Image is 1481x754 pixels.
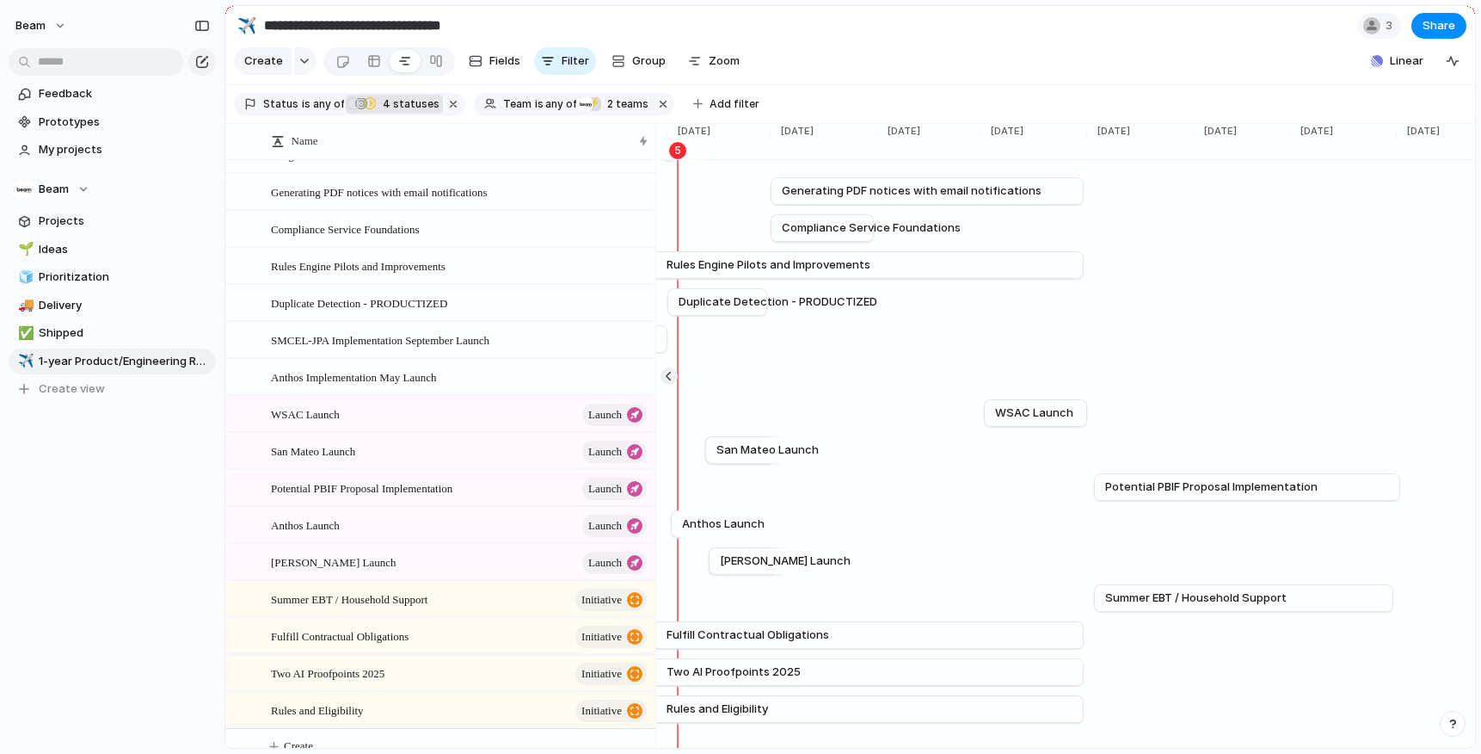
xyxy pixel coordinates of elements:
button: Beam [8,12,76,40]
span: Generating PDF notices with email notifications [782,182,1042,200]
span: launch [588,403,622,427]
span: Status [263,96,298,112]
span: Zoom [709,53,740,70]
span: Potential PBIF Proposal Implementation [271,478,452,498]
div: ✈️ [18,351,30,371]
span: Beam [39,181,69,198]
a: ✅Shipped [9,320,216,346]
button: ⚡2 teams [578,95,652,114]
span: Create view [39,380,105,398]
button: launch [582,552,647,574]
span: Beam [15,17,46,34]
button: Add filter [683,92,770,116]
span: initiative [581,662,622,686]
span: 4 [378,97,393,110]
span: Delivery [39,297,210,314]
span: Summer EBT / Household Support [271,589,427,609]
span: [PERSON_NAME] Launch [271,552,396,572]
span: Team [503,96,532,112]
a: WSAC Launch [995,400,1076,426]
span: launch [588,514,622,538]
div: 🌱Ideas [9,237,216,263]
span: [DATE] [771,124,819,139]
button: launch [582,515,647,537]
span: initiative [581,625,622,649]
span: initiative [581,699,622,723]
button: ✈️ [15,353,33,370]
span: Prioritization [39,269,210,286]
span: [DATE] [1087,124,1135,139]
button: isany of [532,95,581,114]
button: ✅ [15,324,33,342]
span: Group [632,53,666,70]
button: Filter [534,47,596,75]
a: Generating PDF notices with email notifications [782,178,1072,204]
button: launch [582,404,647,426]
span: San Mateo Launch [716,442,819,459]
span: Rules Engine Pilots and Improvements [271,256,446,275]
span: initiative [581,588,622,612]
span: Potential PBIF Proposal Implementation [1105,479,1318,496]
span: My projects [39,141,210,158]
span: [DATE] [667,124,716,139]
span: [DATE] [980,124,1029,139]
span: SMCEL-JPA Implementation September Launch [271,330,489,349]
span: Add filter [710,96,759,112]
span: Prototypes [39,114,210,131]
button: Zoom [681,47,747,75]
div: ✈️ [237,14,256,37]
div: 🧊 [18,268,30,287]
div: ✅ [18,324,30,343]
span: any of [310,96,344,112]
span: Anthos Launch [271,515,340,535]
button: Share [1411,13,1466,39]
span: 3 [1386,17,1398,34]
span: San Mateo Launch [271,441,355,460]
span: Fulfill Contractual Obligations [667,627,829,644]
a: 🧊Prioritization [9,264,216,290]
a: Prototypes [9,109,216,135]
button: launch [582,478,647,500]
span: Feedback [39,85,210,102]
span: is [302,96,310,112]
button: 🌱 [15,241,33,258]
button: initiative [575,700,647,722]
div: 5 [669,142,686,159]
span: Two AI Proofpoints 2025 [667,664,801,681]
span: statuses [378,96,439,112]
div: ✈️1-year Product/Engineering Roadmap [9,349,216,374]
a: Projects [9,208,216,234]
span: Two AI Proofpoints 2025 [271,663,384,683]
span: Rules and Eligibility [667,701,768,718]
span: launch [588,440,622,464]
span: Name [292,133,318,150]
a: [PERSON_NAME] Launch [720,548,780,574]
button: initiative [575,589,647,611]
span: [DATE] [877,124,925,139]
span: Share [1423,17,1455,34]
span: launch [588,551,622,575]
a: Feedback [9,81,216,107]
div: 🚚Delivery [9,293,216,318]
span: Rules Engine Pilots and Improvements [667,256,870,274]
span: teams [602,96,648,112]
button: 🧊 [15,269,33,286]
span: Summer EBT / Household Support [1105,590,1287,607]
button: isany of [298,95,347,114]
a: My projects [9,137,216,163]
span: Linear [1390,53,1423,70]
button: Create view [9,376,216,402]
span: [DATE] [1397,124,1445,139]
button: Create [234,47,292,75]
button: initiative [575,626,647,648]
span: launch [588,477,622,501]
button: Linear [1364,48,1430,74]
button: Fields [462,47,527,75]
span: is [535,96,544,112]
button: Beam [9,176,216,202]
a: San Mateo Launch [716,437,777,463]
a: Rules and Eligibility [472,696,1072,722]
span: 1-year Product/Engineering Roadmap [39,353,210,370]
div: 🚚 [18,295,30,315]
